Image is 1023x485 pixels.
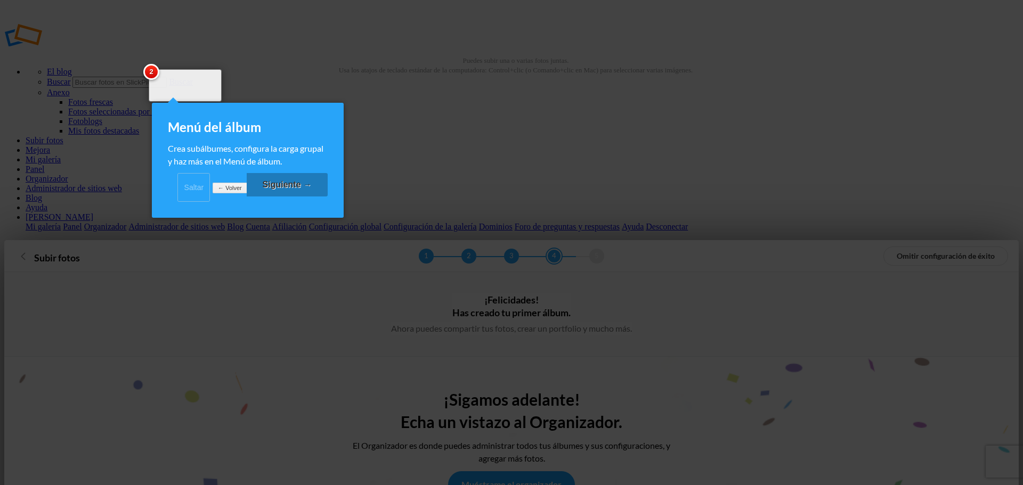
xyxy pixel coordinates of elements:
[213,183,246,194] a: ← Volver
[149,68,153,76] font: 2
[218,185,242,191] font: ← Volver
[184,183,204,192] font: Saltar
[247,173,328,196] a: Siguiente →
[168,119,261,135] font: Menú del álbum
[168,143,323,166] font: Crea subálbumes, configura la carga grupal y haz más en el Menú de álbum.
[263,180,312,189] font: Siguiente →
[177,173,210,202] a: Saltar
